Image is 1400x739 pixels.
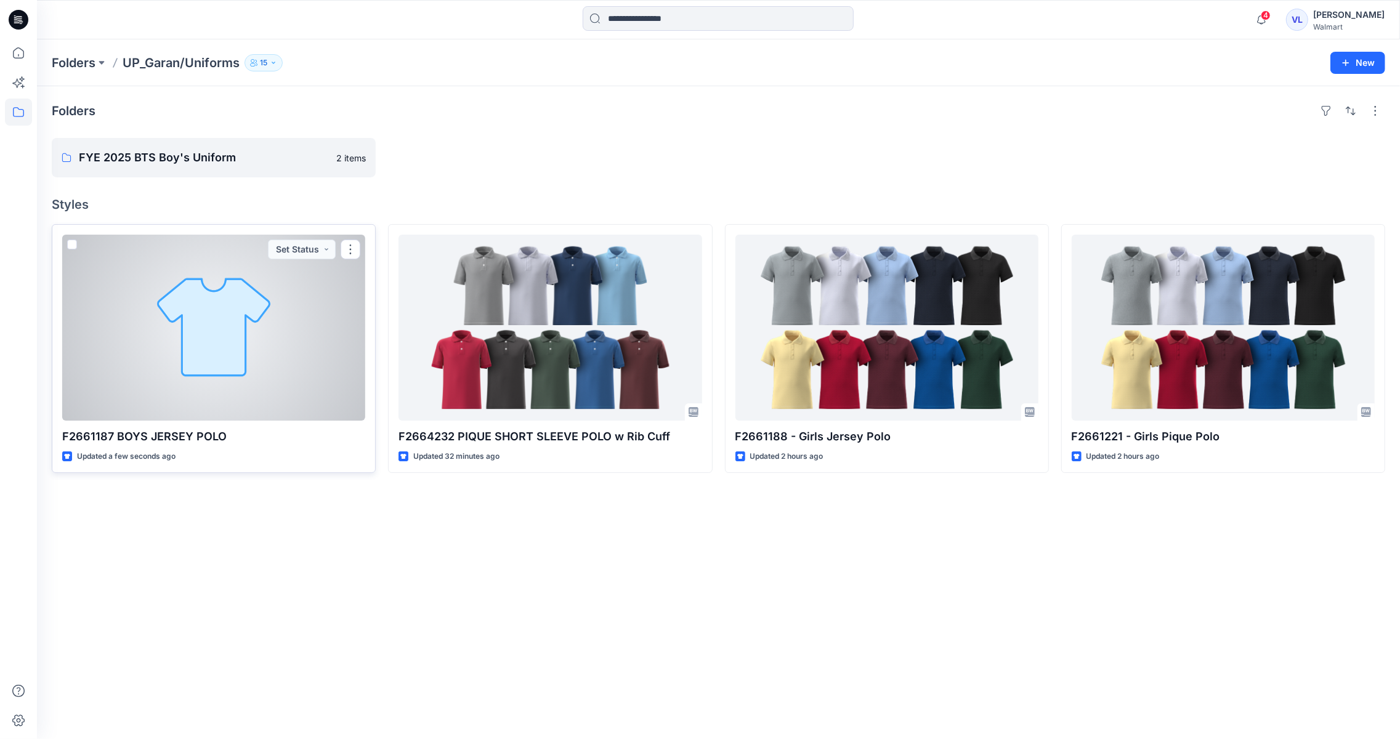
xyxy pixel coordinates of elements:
[750,450,823,463] p: Updated 2 hours ago
[399,235,702,421] a: F2664232 PIQUE SHORT SLEEVE POLO w Rib Cuff
[735,235,1038,421] a: F2661188 - Girls Jersey Polo
[399,428,702,445] p: F2664232 PIQUE SHORT SLEEVE POLO w Rib Cuff
[77,450,176,463] p: Updated a few seconds ago
[1286,9,1308,31] div: VL
[62,428,365,445] p: F2661187 BOYS JERSEY POLO
[1313,22,1385,31] div: Walmart
[1072,235,1375,421] a: F2661221 - Girls Pique Polo
[1313,7,1385,22] div: [PERSON_NAME]
[52,138,376,177] a: FYE 2025 BTS Boy's Uniform2 items
[52,103,95,118] h4: Folders
[52,54,95,71] a: Folders
[1330,52,1385,74] button: New
[336,151,366,164] p: 2 items
[1261,10,1271,20] span: 4
[413,450,500,463] p: Updated 32 minutes ago
[62,235,365,421] a: F2661187 BOYS JERSEY POLO
[79,149,329,166] p: FYE 2025 BTS Boy's Uniform
[1072,428,1375,445] p: F2661221 - Girls Pique Polo
[735,428,1038,445] p: F2661188 - Girls Jersey Polo
[123,54,240,71] p: UP_Garan/Uniforms
[1086,450,1160,463] p: Updated 2 hours ago
[260,56,267,70] p: 15
[245,54,283,71] button: 15
[52,197,1385,212] h4: Styles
